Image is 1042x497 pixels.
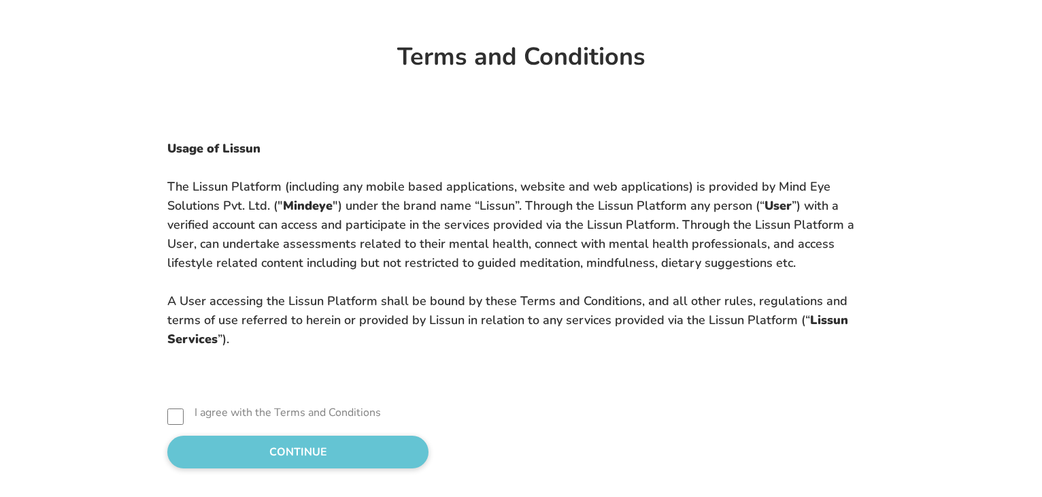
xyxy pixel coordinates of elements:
[195,404,381,421] label: I agree with the Terms and Conditions
[167,140,260,157] strong: Usage of Lissun
[397,40,645,74] strong: Terms and Conditions
[283,197,333,214] strong: Mindeye
[764,197,792,214] strong: User
[167,436,428,468] button: CONTINUE
[218,331,229,347] span: ”).
[333,197,764,214] span: ") under the brand name “Lissun”. Through the Lissun Platform any person (“
[167,293,847,328] span: A User accessing the Lissun Platform shall be bound by these Terms and Conditions, and all other ...
[167,178,830,214] span: The Lissun Platform (including any mobile based applications, website and web applications) is pr...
